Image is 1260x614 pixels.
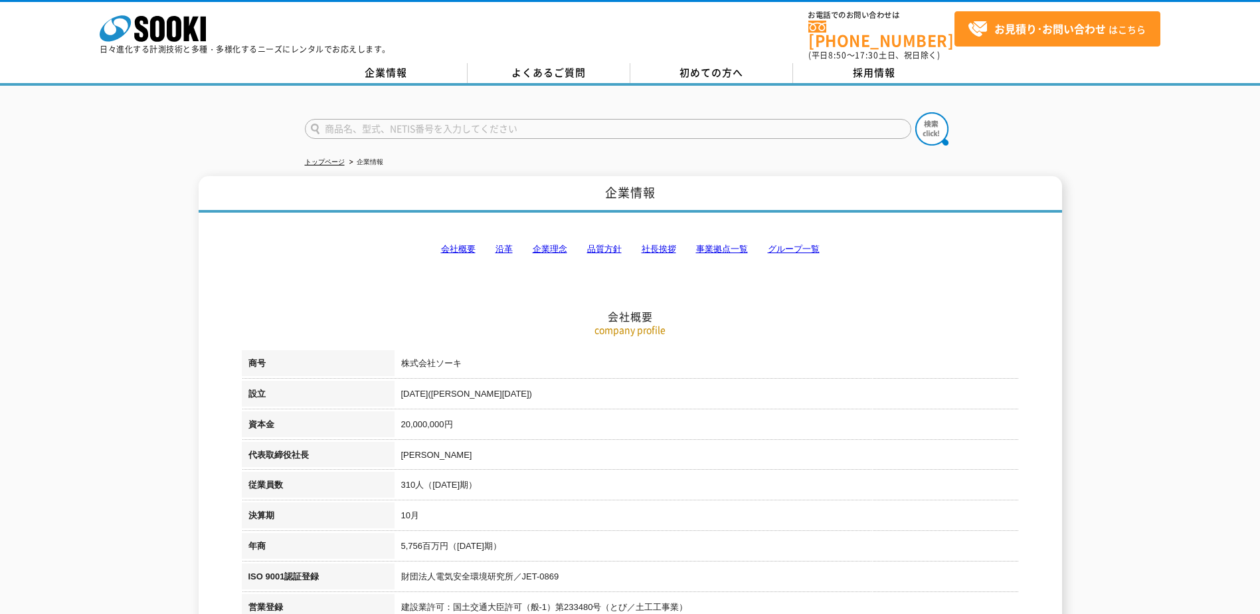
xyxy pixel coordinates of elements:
span: 初めての方へ [679,65,743,80]
th: 代表取締役社長 [242,442,395,472]
a: よくあるご質問 [468,63,630,83]
h2: 会社概要 [242,177,1019,324]
a: 初めての方へ [630,63,793,83]
th: 商号 [242,350,395,381]
td: [DATE]([PERSON_NAME][DATE]) [395,381,1019,411]
a: 企業理念 [533,244,567,254]
h1: 企業情報 [199,176,1062,213]
a: 採用情報 [793,63,956,83]
strong: お見積り･お問い合わせ [994,21,1106,37]
td: 20,000,000円 [395,411,1019,442]
a: 沿革 [495,244,513,254]
li: 企業情報 [347,155,383,169]
span: 17:30 [855,49,879,61]
a: 会社概要 [441,244,476,254]
a: 事業拠点一覧 [696,244,748,254]
a: 企業情報 [305,63,468,83]
a: グループ一覧 [768,244,820,254]
input: 商品名、型式、NETIS番号を入力してください [305,119,911,139]
th: 設立 [242,381,395,411]
p: company profile [242,323,1019,337]
img: btn_search.png [915,112,948,146]
th: ISO 9001認証登録 [242,563,395,594]
a: トップページ [305,158,345,165]
td: 財団法人電気安全環境研究所／JET-0869 [395,563,1019,594]
td: 310人（[DATE]期） [395,472,1019,502]
a: [PHONE_NUMBER] [808,21,954,48]
td: 5,756百万円（[DATE]期） [395,533,1019,563]
a: 品質方針 [587,244,622,254]
span: お電話でのお問い合わせは [808,11,954,19]
th: 従業員数 [242,472,395,502]
span: (平日 ～ 土日、祝日除く) [808,49,940,61]
th: 資本金 [242,411,395,442]
th: 決算期 [242,502,395,533]
td: 10月 [395,502,1019,533]
td: 株式会社ソーキ [395,350,1019,381]
td: [PERSON_NAME] [395,442,1019,472]
span: はこちら [968,19,1146,39]
th: 年商 [242,533,395,563]
a: お見積り･お問い合わせはこちら [954,11,1160,47]
a: 社長挨拶 [642,244,676,254]
p: 日々進化する計測技術と多種・多様化するニーズにレンタルでお応えします。 [100,45,391,53]
span: 8:50 [828,49,847,61]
